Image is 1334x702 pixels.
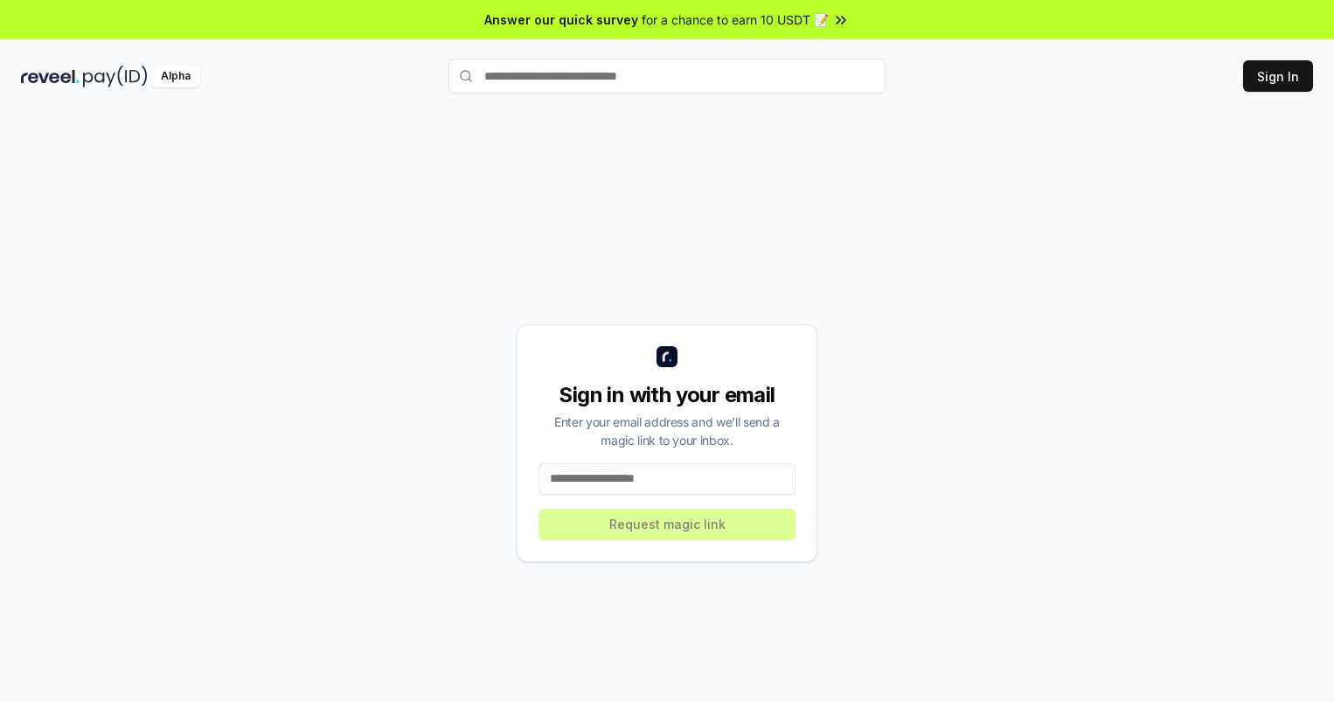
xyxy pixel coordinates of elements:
button: Sign In [1243,60,1313,92]
div: Sign in with your email [538,381,796,409]
span: Answer our quick survey [484,10,638,29]
div: Enter your email address and we’ll send a magic link to your inbox. [538,413,796,449]
div: Alpha [151,66,200,87]
img: reveel_dark [21,66,80,87]
span: for a chance to earn 10 USDT 📝 [642,10,829,29]
img: pay_id [83,66,148,87]
img: logo_small [657,346,677,367]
